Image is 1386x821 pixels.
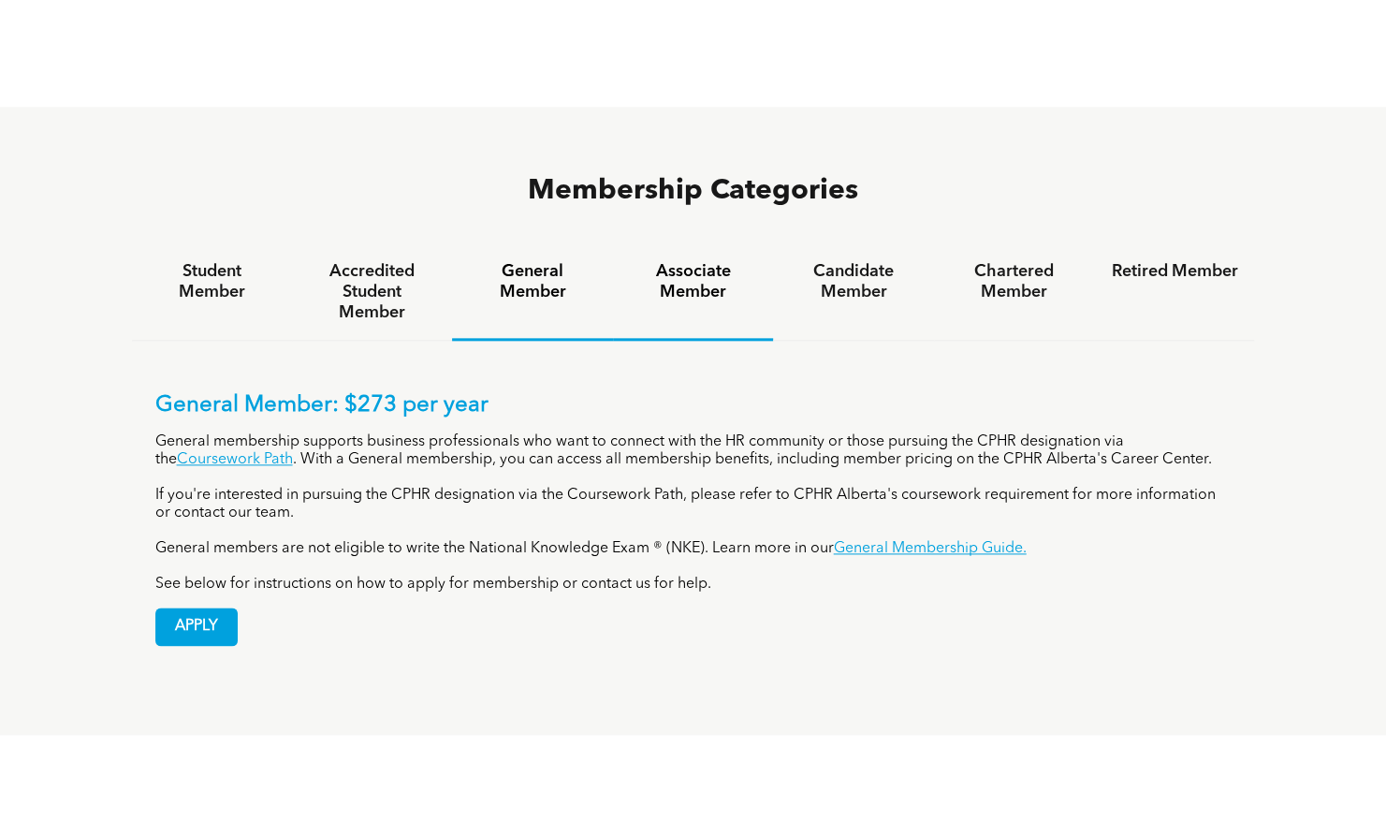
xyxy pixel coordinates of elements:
[834,541,1027,556] a: General Membership Guide.
[177,452,293,467] a: Coursework Path
[155,392,1232,419] p: General Member: $273 per year
[528,177,858,205] span: Membership Categories
[951,261,1077,302] h4: Chartered Member
[155,540,1232,558] p: General members are not eligible to write the National Knowledge Exam ® (NKE). Learn more in our
[155,433,1232,469] p: General membership supports business professionals who want to connect with the HR community or t...
[155,608,238,646] a: APPLY
[155,487,1232,522] p: If you're interested in pursuing the CPHR designation via the Coursework Path, please refer to CP...
[156,608,237,645] span: APPLY
[630,261,756,302] h4: Associate Member
[149,261,275,302] h4: Student Member
[1111,261,1237,282] h4: Retired Member
[790,261,916,302] h4: Candidate Member
[309,261,435,323] h4: Accredited Student Member
[155,576,1232,594] p: See below for instructions on how to apply for membership or contact us for help.
[469,261,595,302] h4: General Member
